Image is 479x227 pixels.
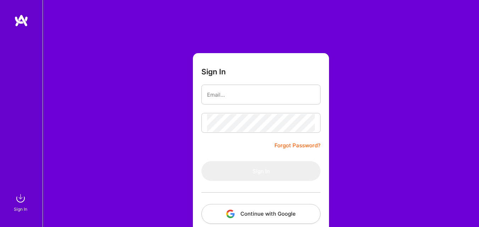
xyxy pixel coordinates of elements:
button: Continue with Google [201,204,321,224]
button: Sign In [201,161,321,181]
div: Sign In [14,205,27,213]
img: sign in [13,191,28,205]
input: Email... [207,86,315,104]
a: Forgot Password? [274,141,321,150]
img: logo [14,14,28,27]
h3: Sign In [201,67,226,76]
img: icon [226,210,235,218]
a: sign inSign In [15,191,28,213]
